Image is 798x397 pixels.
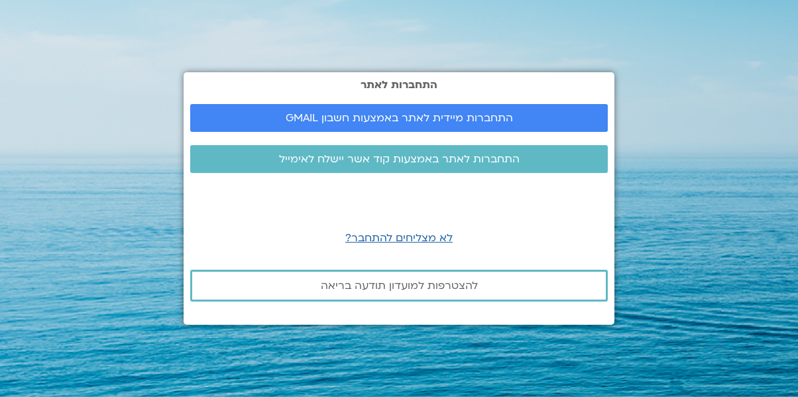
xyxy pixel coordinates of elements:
a: התחברות מיידית לאתר באמצעות חשבון GMAIL [190,104,608,132]
h2: התחברות לאתר [190,79,608,91]
span: התחברות מיידית לאתר באמצעות חשבון GMAIL [286,112,513,124]
a: להצטרפות למועדון תודעה בריאה [190,270,608,302]
span: להצטרפות למועדון תודעה בריאה [321,280,478,292]
a: לא מצליחים להתחבר? [345,231,453,245]
a: התחברות לאתר באמצעות קוד אשר יישלח לאימייל [190,145,608,173]
span: התחברות לאתר באמצעות קוד אשר יישלח לאימייל [279,153,520,165]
